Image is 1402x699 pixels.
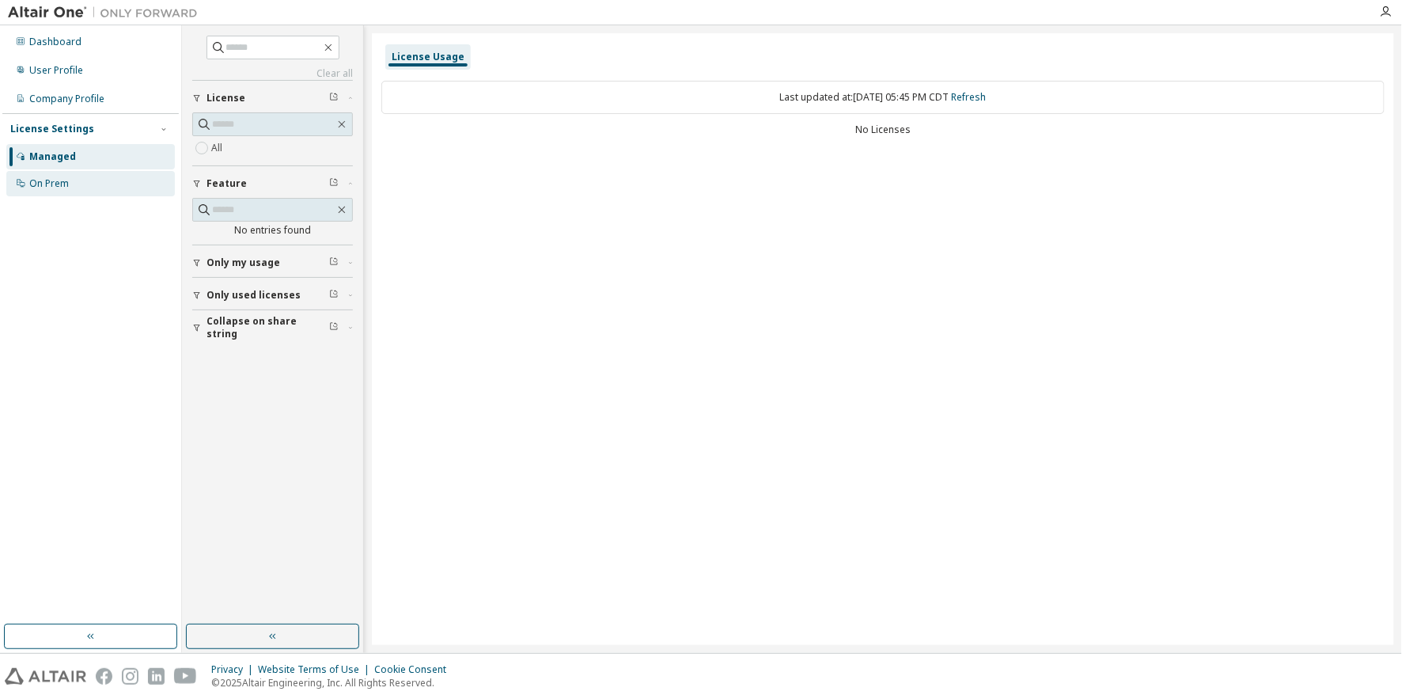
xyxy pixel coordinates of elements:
[192,81,353,116] button: License
[207,92,245,104] span: License
[329,289,339,302] span: Clear filter
[174,668,197,685] img: youtube.svg
[211,663,258,676] div: Privacy
[207,256,280,269] span: Only my usage
[374,663,456,676] div: Cookie Consent
[192,310,353,345] button: Collapse on share string
[392,51,464,63] div: License Usage
[122,668,138,685] img: instagram.svg
[5,668,86,685] img: altair_logo.svg
[329,92,339,104] span: Clear filter
[207,315,329,340] span: Collapse on share string
[207,177,247,190] span: Feature
[29,36,81,48] div: Dashboard
[192,245,353,280] button: Only my usage
[192,224,353,237] div: No entries found
[381,123,1385,136] div: No Licenses
[96,668,112,685] img: facebook.svg
[329,321,339,334] span: Clear filter
[29,64,83,77] div: User Profile
[10,123,94,135] div: License Settings
[258,663,374,676] div: Website Terms of Use
[29,150,76,163] div: Managed
[192,67,353,80] a: Clear all
[29,177,69,190] div: On Prem
[8,5,206,21] img: Altair One
[211,139,225,158] label: All
[381,81,1385,114] div: Last updated at: [DATE] 05:45 PM CDT
[211,676,456,690] p: © 2025 Altair Engineering, Inc. All Rights Reserved.
[192,166,353,201] button: Feature
[148,668,165,685] img: linkedin.svg
[329,256,339,269] span: Clear filter
[29,93,104,105] div: Company Profile
[329,177,339,190] span: Clear filter
[207,289,301,302] span: Only used licenses
[192,278,353,313] button: Only used licenses
[952,90,987,104] a: Refresh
